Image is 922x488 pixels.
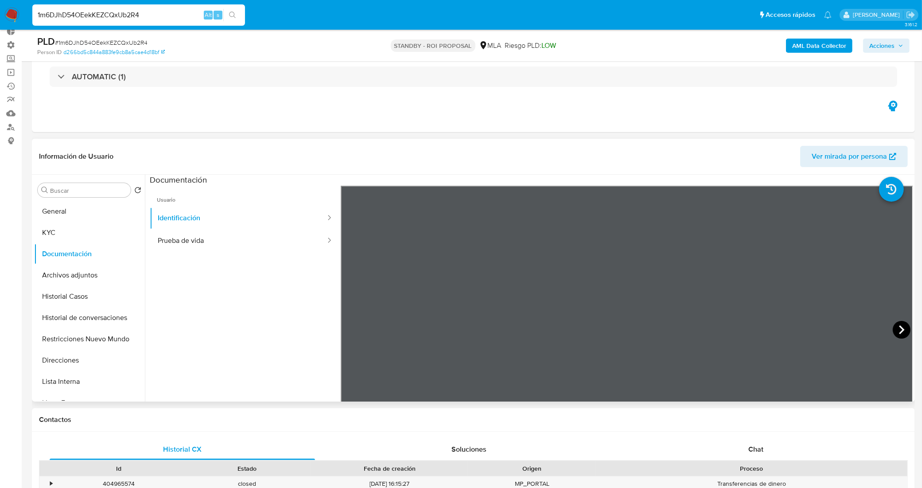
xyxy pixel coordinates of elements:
[34,222,145,243] button: KYC
[906,10,915,20] a: Salir
[217,11,219,19] span: s
[39,415,908,424] h1: Contactos
[391,39,475,52] p: STANDBY - ROI PROPOSAL
[50,187,127,195] input: Buscar
[317,464,462,473] div: Fecha de creación
[34,243,145,265] button: Documentación
[34,265,145,286] button: Archivos adjuntos
[34,201,145,222] button: General
[39,152,113,161] h1: Información de Usuario
[542,40,556,51] span: LOW
[34,371,145,392] button: Lista Interna
[824,11,832,19] a: Notificaciones
[223,9,241,21] button: search-icon
[163,444,202,454] span: Historial CX
[63,48,165,56] a: d266bd5c844a883fe9cb8a5cae4d18bf
[205,11,212,19] span: Alt
[853,11,903,19] p: leandro.caroprese@mercadolibre.com
[61,464,177,473] div: Id
[34,392,145,414] button: Listas Externas
[602,464,901,473] div: Proceso
[37,48,62,56] b: Person ID
[786,39,852,53] button: AML Data Collector
[41,187,48,194] button: Buscar
[37,34,55,48] b: PLD
[134,187,141,196] button: Volver al orden por defecto
[451,444,486,454] span: Soluciones
[812,146,887,167] span: Ver mirada por persona
[792,39,846,53] b: AML Data Collector
[50,480,52,488] div: •
[766,10,815,20] span: Accesos rápidos
[189,464,305,473] div: Estado
[869,39,895,53] span: Acciones
[72,72,126,82] h3: AUTOMATIC (1)
[474,464,590,473] div: Origen
[34,286,145,307] button: Historial Casos
[55,38,148,47] span: # 1m6DJhD54OEekKEZCQxUb2R4
[479,41,502,51] div: MLA
[32,9,245,21] input: Buscar usuario o caso...
[863,39,910,53] button: Acciones
[800,146,908,167] button: Ver mirada por persona
[34,328,145,350] button: Restricciones Nuevo Mundo
[34,307,145,328] button: Historial de conversaciones
[905,21,918,28] span: 3.161.2
[748,444,763,454] span: Chat
[505,41,556,51] span: Riesgo PLD:
[50,66,897,87] div: AUTOMATIC (1)
[34,350,145,371] button: Direcciones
